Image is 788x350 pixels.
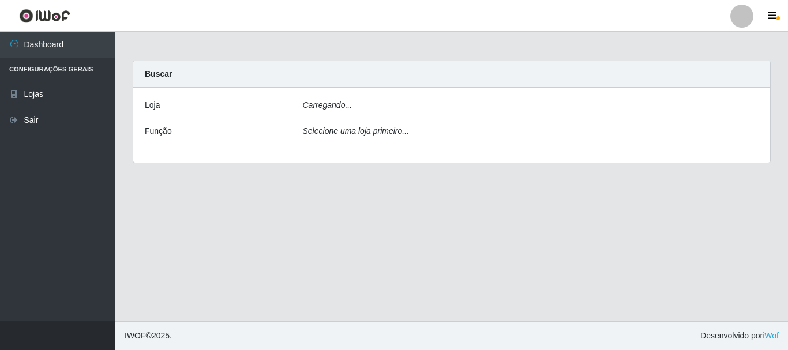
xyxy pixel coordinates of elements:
[303,126,409,136] i: Selecione uma loja primeiro...
[145,69,172,78] strong: Buscar
[145,99,160,111] label: Loja
[145,125,172,137] label: Função
[303,100,352,110] i: Carregando...
[19,9,70,23] img: CoreUI Logo
[700,330,779,342] span: Desenvolvido por
[125,331,146,340] span: IWOF
[125,330,172,342] span: © 2025 .
[763,331,779,340] a: iWof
